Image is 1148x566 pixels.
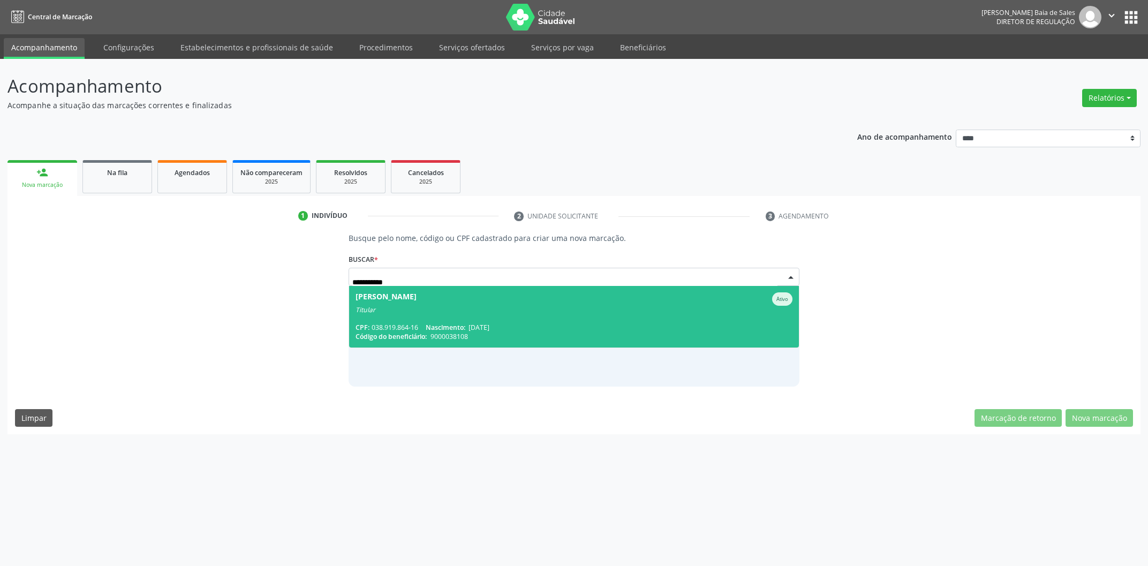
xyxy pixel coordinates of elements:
[1079,6,1101,28] img: img
[28,12,92,21] span: Central de Marcação
[524,38,601,57] a: Serviços por vaga
[7,8,92,26] a: Central de Marcação
[1101,6,1122,28] button: 
[352,38,420,57] a: Procedimentos
[240,178,303,186] div: 2025
[175,168,210,177] span: Agendados
[356,332,427,341] span: Código do beneficiário:
[399,178,452,186] div: 2025
[107,168,127,177] span: Na fila
[430,332,468,341] span: 9000038108
[334,168,367,177] span: Resolvidos
[975,409,1062,427] button: Marcação de retorno
[324,178,377,186] div: 2025
[469,323,489,332] span: [DATE]
[1122,8,1141,27] button: apps
[36,167,48,178] div: person_add
[96,38,162,57] a: Configurações
[356,292,417,306] div: [PERSON_NAME]
[356,323,792,332] div: 038.919.864-16
[173,38,341,57] a: Estabelecimentos e profissionais de saúde
[426,323,465,332] span: Nascimento:
[408,168,444,177] span: Cancelados
[4,38,85,59] a: Acompanhamento
[15,409,52,427] button: Limpar
[857,130,952,143] p: Ano de acompanhamento
[1066,409,1133,427] button: Nova marcação
[312,211,348,221] div: Indivíduo
[432,38,512,57] a: Serviços ofertados
[240,168,303,177] span: Não compareceram
[356,323,369,332] span: CPF:
[7,73,800,100] p: Acompanhamento
[298,211,308,221] div: 1
[1106,10,1117,21] i: 
[613,38,674,57] a: Beneficiários
[15,181,70,189] div: Nova marcação
[996,17,1075,26] span: Diretor de regulação
[349,232,799,244] p: Busque pelo nome, código ou CPF cadastrado para criar uma nova marcação.
[981,8,1075,17] div: [PERSON_NAME] Baia de Sales
[1082,89,1137,107] button: Relatórios
[7,100,800,111] p: Acompanhe a situação das marcações correntes e finalizadas
[356,306,792,314] div: Titular
[776,296,788,303] small: Ativo
[349,251,378,268] label: Buscar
